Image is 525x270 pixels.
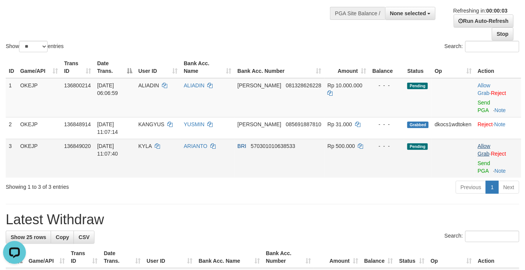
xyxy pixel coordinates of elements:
h1: Latest Withdraw [6,212,519,227]
a: Send PGA [478,100,490,113]
label: Search: [445,231,519,242]
span: Pending [407,143,428,150]
a: ALIADIN [184,82,204,88]
div: - - - [372,121,401,128]
span: · [478,82,491,96]
span: 136800214 [64,82,91,88]
span: [DATE] 06:06:59 [97,82,118,96]
th: Trans ID: activate to sort column ascending [68,246,101,268]
th: Game/API: activate to sort column ascending [17,56,61,78]
input: Search: [465,41,519,52]
a: Reject [478,121,493,127]
th: Date Trans.: activate to sort column ascending [101,246,144,268]
th: Bank Acc. Name: activate to sort column ascending [181,56,234,78]
td: 1 [6,78,17,117]
a: Previous [456,181,486,194]
span: 136849020 [64,143,91,149]
th: Balance [369,56,404,78]
th: Status [404,56,432,78]
th: User ID: activate to sort column ascending [144,246,196,268]
a: Note [495,168,506,174]
a: Reject [491,151,506,157]
a: Next [498,181,519,194]
td: OKEJP [17,117,61,139]
td: OKEJP [17,78,61,117]
a: Stop [492,27,514,40]
span: Copy 085691887810 to clipboard [286,121,321,127]
span: Grabbed [407,122,429,128]
span: Copy [56,234,69,240]
a: Allow Grab [478,82,490,96]
a: Copy [51,231,74,244]
td: 2 [6,117,17,139]
span: Pending [407,83,428,89]
span: CSV [78,234,90,240]
a: Show 25 rows [6,231,51,244]
td: dkocs1wdtoken [432,117,475,139]
button: None selected [385,7,436,20]
span: KANGYUS [138,121,164,127]
th: Bank Acc. Name: activate to sort column ascending [195,246,263,268]
span: 136848914 [64,121,91,127]
td: · [475,139,521,178]
th: Op: activate to sort column ascending [432,56,475,78]
a: CSV [74,231,94,244]
th: Trans ID: activate to sort column ascending [61,56,94,78]
a: Note [495,107,506,113]
th: ID [6,56,17,78]
label: Search: [445,41,519,52]
th: Status: activate to sort column ascending [396,246,428,268]
span: [DATE] 11:07:40 [97,143,118,157]
span: [PERSON_NAME] [237,82,281,88]
div: - - - [372,142,401,150]
a: 1 [486,181,499,194]
span: Rp 10.000.000 [328,82,363,88]
th: Game/API: activate to sort column ascending [26,246,68,268]
span: [PERSON_NAME] [237,121,281,127]
th: Op: activate to sort column ascending [427,246,475,268]
span: Show 25 rows [11,234,46,240]
div: - - - [372,82,401,89]
button: Open LiveChat chat widget [3,3,26,26]
span: Copy 081328626228 to clipboard [286,82,321,88]
strong: 00:00:03 [486,8,507,14]
span: Copy 570301010638533 to clipboard [251,143,295,149]
a: Reject [491,90,506,96]
span: BRI [237,143,246,149]
label: Show entries [6,41,64,52]
th: Action [475,56,521,78]
span: None selected [390,10,426,16]
div: PGA Site Balance / [330,7,385,20]
select: Showentries [19,41,48,52]
span: · [478,143,491,157]
td: 3 [6,139,17,178]
span: KYLA [138,143,152,149]
div: Showing 1 to 3 of 3 entries [6,180,213,191]
span: [DATE] 11:07:14 [97,121,118,135]
th: Amount: activate to sort column ascending [314,246,361,268]
a: Send PGA [478,160,490,174]
td: OKEJP [17,139,61,178]
a: ARIANTO [184,143,207,149]
a: Allow Grab [478,143,490,157]
span: Rp 31.000 [328,121,352,127]
td: · [475,117,521,139]
span: ALIADIN [138,82,159,88]
td: · [475,78,521,117]
th: Bank Acc. Number: activate to sort column ascending [234,56,324,78]
th: User ID: activate to sort column ascending [135,56,181,78]
th: Balance: activate to sort column ascending [361,246,396,268]
a: Run Auto-Refresh [454,14,514,27]
a: Note [495,121,506,127]
span: Rp 500.000 [328,143,355,149]
th: Bank Acc. Number: activate to sort column ascending [263,246,314,268]
th: Amount: activate to sort column ascending [325,56,370,78]
th: Action [475,246,519,268]
th: Date Trans.: activate to sort column descending [94,56,135,78]
span: Refreshing in: [453,8,507,14]
input: Search: [465,231,519,242]
a: YUSMIN [184,121,204,127]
